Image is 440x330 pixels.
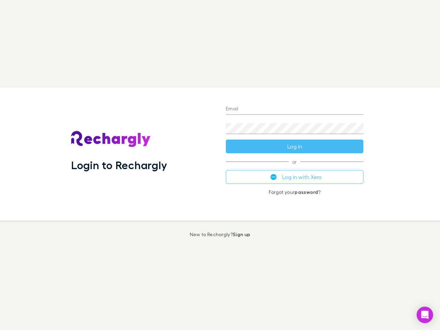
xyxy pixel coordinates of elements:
h1: Login to Rechargly [71,158,167,172]
div: Open Intercom Messenger [417,307,433,323]
button: Log in with Xero [226,170,363,184]
img: Xero's logo [271,174,277,180]
button: Log in [226,140,363,153]
img: Rechargly's Logo [71,131,151,147]
a: Sign up [233,231,250,237]
p: New to Rechargly? [190,232,251,237]
a: password [295,189,318,195]
p: Forgot your ? [226,189,363,195]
